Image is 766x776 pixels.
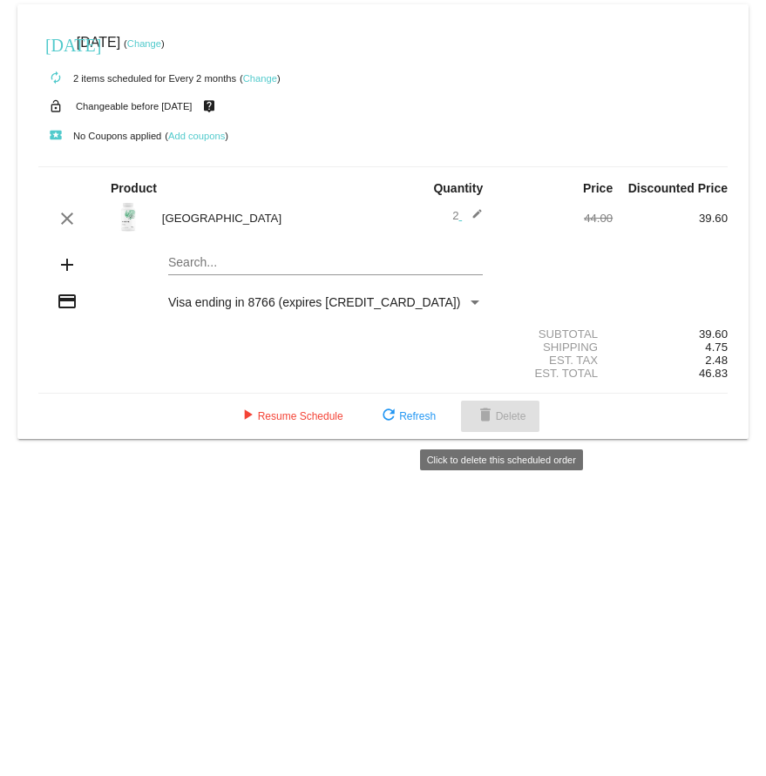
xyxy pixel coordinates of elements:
mat-icon: clear [57,208,78,229]
mat-icon: autorenew [45,68,66,89]
div: [GEOGRAPHIC_DATA] [153,212,383,225]
small: 2 items scheduled for Every 2 months [38,73,236,84]
span: Resume Schedule [237,410,343,422]
div: Est. Tax [498,354,613,367]
strong: Discounted Price [628,181,728,195]
mat-icon: refresh [378,406,399,427]
small: No Coupons applied [38,131,161,141]
div: 39.60 [613,327,728,341]
mat-icon: [DATE] [45,33,66,54]
button: Resume Schedule [223,401,357,432]
mat-icon: add [57,254,78,275]
div: Est. Total [498,367,613,380]
small: ( ) [165,131,228,141]
span: Refresh [378,410,436,422]
mat-icon: credit_card [57,291,78,312]
a: Add coupons [168,131,225,141]
button: Refresh [364,401,450,432]
strong: Price [583,181,613,195]
mat-select: Payment Method [168,295,483,309]
input: Search... [168,256,483,270]
small: ( ) [240,73,281,84]
img: Rhodiola-label.png [111,199,146,234]
span: 2.48 [705,354,728,367]
span: Delete [475,410,526,422]
a: Change [127,38,161,49]
small: Changeable before [DATE] [76,101,193,111]
div: Shipping [498,341,613,354]
mat-icon: live_help [199,95,220,118]
mat-icon: local_play [45,125,66,146]
span: 4.75 [705,341,728,354]
mat-icon: edit [462,208,483,229]
button: Delete [461,401,540,432]
div: 39.60 [613,212,728,225]
div: 44.00 [498,212,613,225]
small: ( ) [124,38,165,49]
strong: Product [111,181,157,195]
span: 2 [452,209,483,222]
div: Subtotal [498,327,613,341]
span: Visa ending in 8766 (expires [CREDIT_CARD_DATA]) [168,295,460,309]
mat-icon: play_arrow [237,406,258,427]
strong: Quantity [433,181,483,195]
span: 46.83 [699,367,728,380]
a: Change [243,73,277,84]
mat-icon: lock_open [45,95,66,118]
mat-icon: delete [475,406,496,427]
